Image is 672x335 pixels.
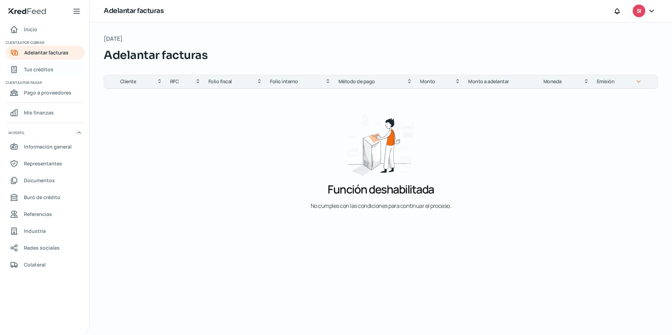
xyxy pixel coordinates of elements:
[24,88,71,97] span: Pago a proveedores
[6,86,85,100] a: Pago a proveedores
[6,258,85,272] a: Colateral
[6,173,85,188] a: Documentos
[338,77,375,86] span: Método de pago
[104,47,208,64] span: Adelantar facturas
[6,140,85,154] a: Información general
[597,77,615,86] span: Emisión
[6,224,85,238] a: Industria
[120,77,136,86] span: Cliente
[170,77,179,86] span: RFC
[311,201,451,211] p: N o c u m p l e s c o n l a s c o n d i c i o n e s p a r a c o n t i n u a r e l p r o c e s o .
[24,159,62,168] span: Representantes
[543,77,562,86] span: Moneda
[24,142,72,151] span: Información general
[468,77,509,86] span: Monto a adelantar
[270,77,298,86] span: Folio interno
[420,77,435,86] span: Monto
[104,34,123,44] span: [DATE]
[637,7,641,15] span: SI
[8,130,25,136] span: Mi perfil
[208,77,232,86] span: Folio fiscal
[6,190,85,204] a: Buró de crédito
[6,207,85,221] a: Referencias
[24,65,53,74] span: Tus créditos
[24,243,60,252] span: Redes sociales
[24,108,54,117] span: Mis finanzas
[24,210,52,218] span: Referencias
[6,79,84,86] span: Cuentas por pagar
[328,182,434,197] p: Función deshabilitada
[6,63,85,77] a: Tus créditos
[6,241,85,255] a: Redes sociales
[6,106,85,120] a: Mis finanzas
[6,39,84,46] span: Cuentas por cobrar
[334,107,427,177] img: Función deshabilitada
[104,6,163,16] h1: Adelantar facturas
[24,25,37,34] span: Inicio
[6,22,85,37] a: Inicio
[6,157,85,171] a: Representantes
[24,48,69,57] span: Adelantar facturas
[24,176,55,185] span: Documentos
[24,226,46,235] span: Industria
[24,260,46,269] span: Colateral
[6,46,85,60] a: Adelantar facturas
[24,193,60,202] span: Buró de crédito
